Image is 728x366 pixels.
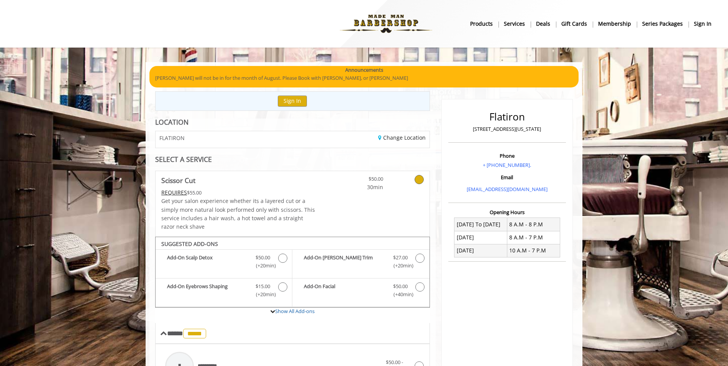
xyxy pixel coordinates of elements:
[561,20,587,28] b: gift cards
[637,18,689,29] a: Series packagesSeries packages
[378,134,426,141] a: Change Location
[454,244,507,257] td: [DATE]
[694,20,712,28] b: sign in
[507,218,560,231] td: 8 A.M - 8 P.M
[531,18,556,29] a: DealsDeals
[498,18,531,29] a: ServicesServices
[296,282,425,300] label: Add-On Facial
[450,153,564,158] h3: Phone
[155,156,430,163] div: SELECT A SERVICE
[278,96,307,107] button: Sign In
[389,290,412,298] span: (+40min )
[470,20,493,28] b: products
[159,254,288,272] label: Add-On Scalp Detox
[450,175,564,180] h3: Email
[454,218,507,231] td: [DATE] To [DATE]
[448,209,566,215] h3: Opening Hours
[256,282,270,290] span: $15.00
[507,231,560,244] td: 8 A.M - 7 P.M
[161,189,187,196] span: This service needs some Advance to be paid before we block your appointment
[161,188,315,197] div: $55.00
[393,282,408,290] span: $50.00
[345,66,383,74] b: Announcements
[338,171,383,191] a: $50.00
[689,18,717,29] a: sign insign in
[159,282,288,300] label: Add-On Eyebrows Shaping
[333,3,439,45] img: Made Man Barbershop logo
[256,254,270,262] span: $50.00
[155,117,189,127] b: LOCATION
[598,20,631,28] b: Membership
[296,254,425,272] label: Add-On Beard Trim
[642,20,683,28] b: Series packages
[450,111,564,122] h2: Flatiron
[465,18,498,29] a: Productsproducts
[161,175,195,186] b: Scissor Cut
[504,20,525,28] b: Services
[536,20,550,28] b: Deals
[275,308,315,315] a: Show All Add-ons
[252,262,274,270] span: (+20min )
[155,237,430,308] div: Scissor Cut Add-onS
[454,231,507,244] td: [DATE]
[304,254,385,270] b: Add-On [PERSON_NAME] Trim
[593,18,637,29] a: MembershipMembership
[161,197,315,231] p: Get your salon experience whether its a layered cut or a simply more natural look performed only ...
[167,282,248,298] b: Add-On Eyebrows Shaping
[167,254,248,270] b: Add-On Scalp Detox
[483,162,531,168] a: + [PHONE_NUMBER].
[304,282,385,298] b: Add-On Facial
[393,254,408,262] span: $27.00
[155,74,573,82] p: [PERSON_NAME] will not be in for the month of August. Please Book with [PERSON_NAME], or [PERSON_...
[161,240,218,247] b: SUGGESTED ADD-ONS
[389,262,412,270] span: (+20min )
[159,135,185,141] span: FLATIRON
[450,125,564,133] p: [STREET_ADDRESS][US_STATE]
[338,183,383,191] span: 30min
[556,18,593,29] a: Gift cardsgift cards
[252,290,274,298] span: (+20min )
[507,244,560,257] td: 10 A.M - 7 P.M
[467,186,548,193] a: [EMAIL_ADDRESS][DOMAIN_NAME]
